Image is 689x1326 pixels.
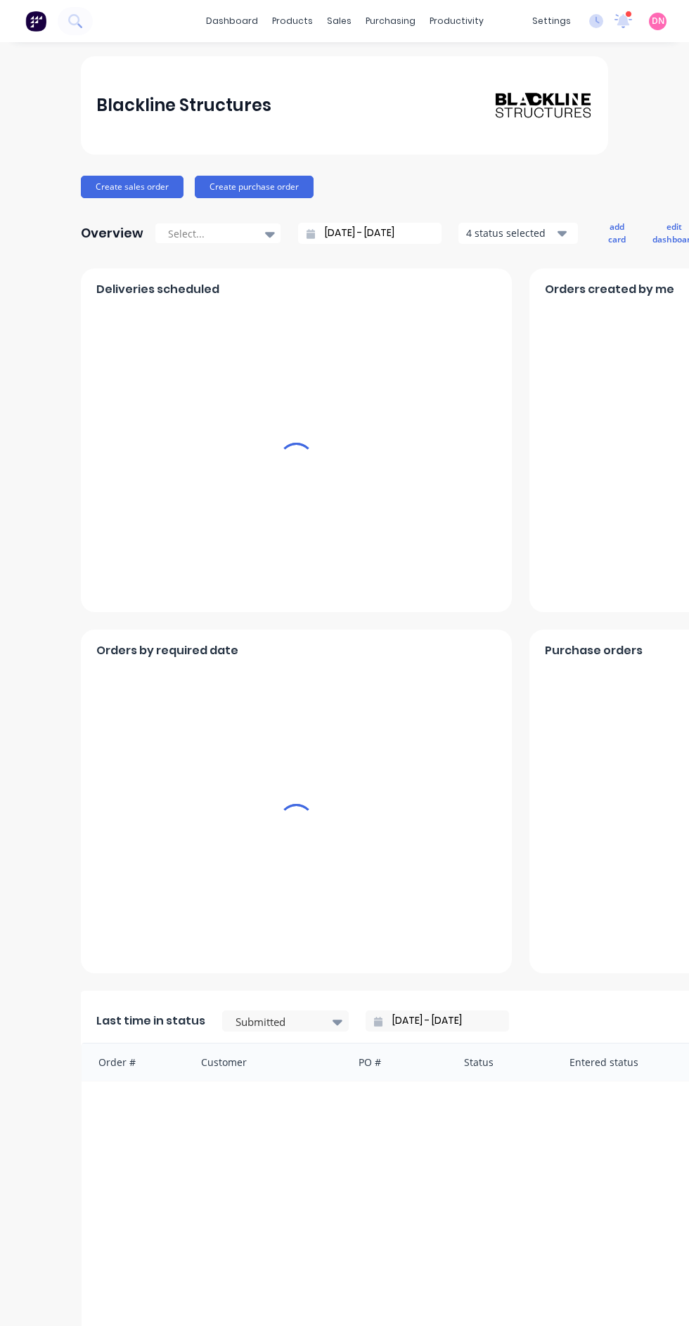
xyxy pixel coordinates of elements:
[599,218,635,249] button: add card
[344,1044,450,1081] div: PO #
[450,1044,555,1081] div: Status
[423,11,491,32] div: productivity
[545,642,643,659] span: Purchase orders
[545,281,674,298] span: Orders created by me
[525,11,578,32] div: settings
[195,176,314,198] button: Create purchase order
[81,176,183,198] button: Create sales order
[96,281,219,298] span: Deliveries scheduled
[96,91,271,119] div: Blackline Structures
[265,11,320,32] div: products
[81,219,143,247] div: Overview
[320,11,359,32] div: sales
[466,226,555,240] div: 4 status selected
[652,15,664,27] span: DN
[382,1010,503,1032] input: Filter by date
[25,11,46,32] img: Factory
[458,223,578,244] button: 4 status selected
[187,1044,345,1081] div: Customer
[82,1044,187,1081] div: Order #
[494,91,593,119] img: Blackline Structures
[96,642,238,659] span: Orders by required date
[96,1013,205,1029] span: Last time in status
[199,11,265,32] a: dashboard
[359,11,423,32] div: purchasing
[555,1044,687,1081] div: Entered status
